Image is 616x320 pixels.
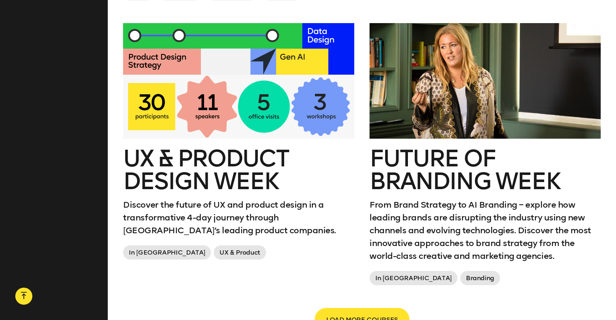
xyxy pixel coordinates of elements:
span: In [GEOGRAPHIC_DATA] [370,271,457,285]
a: UX & Product Design WeekDiscover the future of UX and product design in a transformative 4-day jo... [123,23,354,262]
span: UX & Product [214,245,266,260]
span: In [GEOGRAPHIC_DATA] [123,245,211,260]
span: Branding [460,271,500,285]
a: Future of branding weekFrom Brand Strategy to AI Branding – explore how leading brands are disrup... [370,23,601,288]
p: Discover the future of UX and product design in a transformative 4-day journey through [GEOGRAPHI... [123,198,354,237]
h2: UX & Product Design Week [123,147,354,193]
p: From Brand Strategy to AI Branding – explore how leading brands are disrupting the industry using... [370,198,601,262]
h2: Future of branding week [370,147,601,193]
